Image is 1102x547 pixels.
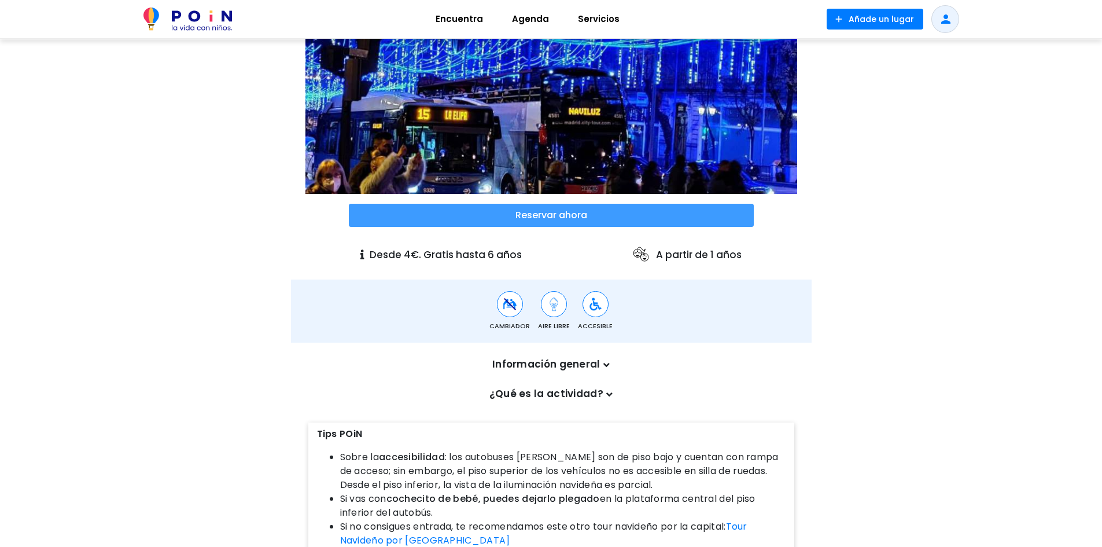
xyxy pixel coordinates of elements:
[632,245,742,264] p: A partir de 1 años
[827,9,923,30] button: Añade un lugar
[311,387,791,402] p: ¿Qué es la actividad?
[360,248,522,263] p: Desde 4€. Gratis hasta 6 años
[563,5,634,33] a: Servicios
[430,10,488,28] span: Encuentra
[317,427,786,441] p: Tips POiN
[503,297,517,311] img: Cambiador
[340,492,786,520] li: Si vas con en la plataforma central del piso inferior del autobús.
[497,5,563,33] a: Agenda
[421,5,497,33] a: Encuentra
[507,10,554,28] span: Agenda
[538,321,570,331] span: Aire Libre
[311,357,791,372] p: Información general
[632,245,650,264] img: ages icon
[588,297,603,311] img: Accesible
[143,8,232,31] img: POiN
[489,321,530,331] span: Cambiador
[349,204,754,227] button: Reservar ahora
[386,492,600,505] strong: cochecito de bebé, puedes dejarlo plegado
[547,297,561,311] img: Aire Libre
[379,450,445,464] strong: accesibilidad
[578,321,613,331] span: Accesible
[340,520,747,547] a: Tour Navideño por [GEOGRAPHIC_DATA]
[573,10,625,28] span: Servicios
[340,450,786,492] li: Sobre la : los autobuses [PERSON_NAME] son de piso bajo y cuentan con rampa de acceso; sin embarg...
